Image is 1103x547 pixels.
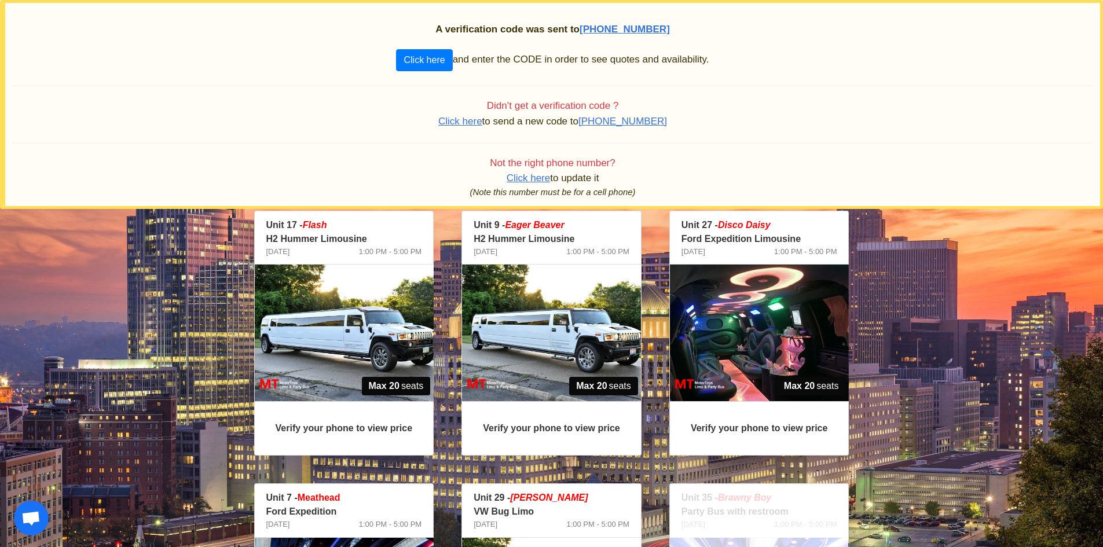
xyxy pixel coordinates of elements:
span: seats [569,377,638,395]
span: [DATE] [266,519,290,530]
p: H2 Hummer Limousine [474,232,629,246]
p: Unit 27 - [681,218,837,232]
span: seats [777,377,846,395]
h2: A verification code was sent to [12,24,1093,35]
p: Unit 17 - [266,218,422,232]
h4: Not the right phone number? [12,157,1093,169]
strong: Max 20 [576,379,607,393]
span: [PHONE_NUMBER] [578,116,667,127]
strong: Verify your phone to view price [276,423,413,433]
p: Ford Expedition [266,505,422,519]
img: 09%2001.jpg [462,265,641,401]
button: Click here [396,49,452,71]
span: [DATE] [474,246,497,258]
img: 27%2002.jpg [670,265,849,401]
strong: Verify your phone to view price [483,423,620,433]
p: and enter the CODE in order to see quotes and availability. [12,49,1093,71]
em: [PERSON_NAME] [510,493,588,502]
p: Unit 29 - [474,491,629,505]
p: to send a new code to [12,115,1093,129]
a: Open chat [14,501,49,535]
i: (Note this number must be for a cell phone) [470,188,636,197]
span: 1:00 PM - 5:00 PM [566,519,629,530]
span: [PHONE_NUMBER] [580,24,670,35]
h4: Didn’t get a verification code ? [12,100,1093,112]
em: Disco Daisy [718,220,771,230]
strong: Max 20 [369,379,400,393]
strong: Max 20 [784,379,815,393]
p: Unit 9 - [474,218,629,232]
span: 1:00 PM - 5:00 PM [774,246,837,258]
img: 17%2001.jpg [255,265,434,401]
p: Ford Expedition Limousine [681,232,837,246]
span: 1:00 PM - 5:00 PM [359,519,422,530]
em: Eager Beaver [505,220,564,230]
p: VW Bug Limo [474,505,629,519]
span: Click here [507,172,551,183]
span: [DATE] [474,519,497,530]
span: Click here [438,116,482,127]
span: 1:00 PM - 5:00 PM [566,246,629,258]
span: seats [362,377,431,395]
span: [DATE] [266,246,290,258]
span: Meathead [298,493,340,502]
p: Unit 7 - [266,491,422,505]
strong: Verify your phone to view price [691,423,828,433]
p: to update it [12,171,1093,185]
span: 1:00 PM - 5:00 PM [359,246,422,258]
span: [DATE] [681,246,705,258]
p: H2 Hummer Limousine [266,232,422,246]
em: Flash [303,220,327,230]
